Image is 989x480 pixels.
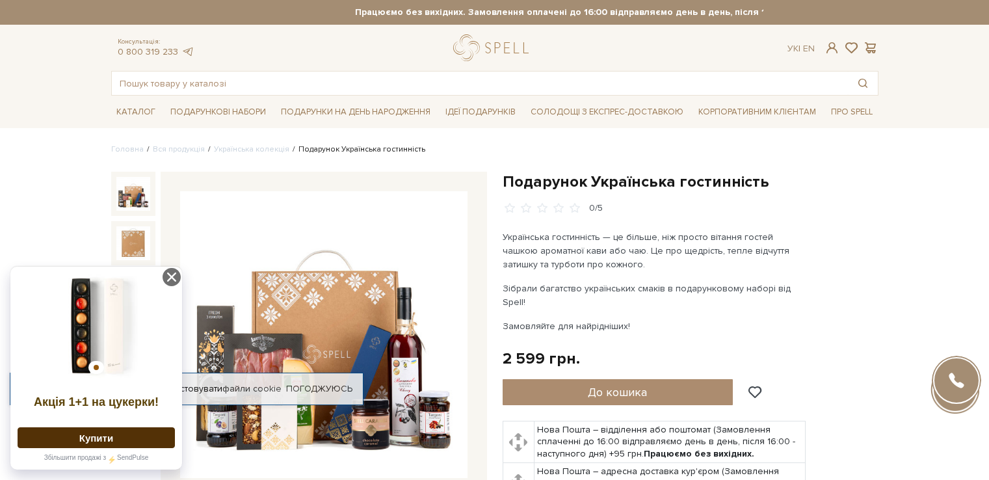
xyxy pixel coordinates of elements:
p: Зібрали багатство українських смаків в подарунковому наборі від Spell! [503,282,808,309]
span: Консультація: [118,38,194,46]
div: 0/5 [589,202,603,215]
a: Погоджуюсь [286,383,352,395]
span: Ідеї подарунків [440,102,521,122]
b: Працюємо без вихідних. [644,448,754,459]
a: Корпоративним клієнтам [693,101,821,123]
a: Українська колекція [214,144,289,154]
a: Вся продукція [153,144,205,154]
span: Подарунки на День народження [276,102,436,122]
div: 2 599 грн. [503,349,580,369]
a: Головна [111,144,144,154]
img: Подарунок Українська гостинність [180,191,468,479]
div: Я дозволяю [DOMAIN_NAME] використовувати [10,383,363,395]
p: Українська гостинність — це більше, ніж просто вітання гостей чашкою ароматної кави або чаю. Це п... [503,230,808,271]
input: Пошук товару у каталозі [112,72,848,95]
a: 0 800 319 233 [118,46,178,57]
li: Подарунок Українська гостинність [289,144,425,155]
span: До кошика [588,385,647,399]
td: Нова Пошта – відділення або поштомат (Замовлення сплаченні до 16:00 відправляємо день в день, піс... [534,421,805,463]
span: Каталог [111,102,161,122]
div: Ук [787,43,815,55]
button: Пошук товару у каталозі [848,72,878,95]
img: Подарунок Українська гостинність [116,177,150,211]
span: Подарункові набори [165,102,271,122]
a: telegram [181,46,194,57]
button: До кошика [503,379,733,405]
span: | [798,43,800,54]
img: Подарунок Українська гостинність [116,226,150,260]
a: logo [453,34,534,61]
a: En [803,43,815,54]
h1: Подарунок Українська гостинність [503,172,878,192]
a: Солодощі з експрес-доставкою [525,101,689,123]
a: файли cookie [222,383,282,394]
span: Про Spell [826,102,878,122]
p: Замовляйте для найрідніших! [503,319,808,333]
